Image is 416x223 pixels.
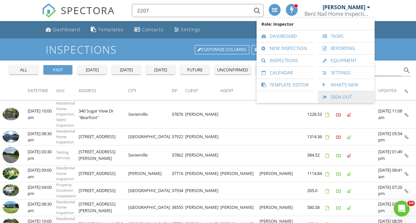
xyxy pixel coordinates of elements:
div: Bent Nail Home Inspection Services [305,11,370,17]
td: 37922 [171,128,185,145]
img: 9323525%2Fcover_photos%2FVYIPgIJVS5VeXUPNZSBM%2Fsmall.jpg [3,201,19,213]
td: Sevierville [128,100,171,128]
div: Templates [98,26,124,33]
td: [GEOGRAPHIC_DATA] [128,199,171,216]
div: [DATE] [114,67,138,73]
div: Contacts [142,26,164,33]
td: 37876 [171,100,185,128]
a: Dashboard [43,24,83,36]
a: Tasks [321,30,371,42]
input: Search everything... [132,4,263,17]
button: unconfirmed [214,65,251,74]
span: Agent [220,88,233,93]
td: [PERSON_NAME] [185,128,220,145]
span: Client [185,88,198,93]
td: [DATE] 10:00 am [28,100,56,128]
td: [PERSON_NAME] [128,165,171,182]
td: [STREET_ADDRESS] [79,165,128,182]
td: [GEOGRAPHIC_DATA] [128,182,171,199]
td: [DATE] 02:13 pm [378,199,404,216]
td: [DATE] 11:08 am [378,100,404,128]
td: 1114.84 [307,165,326,182]
div: future [183,67,207,73]
td: [STREET_ADDRESS] [79,128,128,145]
td: 340 Sugar View Dr "Bearfoot" [79,100,128,128]
div: Settings [181,26,201,33]
a: Sign Out [321,91,371,103]
img: The Best Home Inspection Software - Spectora [42,3,56,18]
span: Updated [378,88,397,93]
div: [PERSON_NAME] [323,4,365,11]
span: Property Condition Assessment [56,182,76,198]
span: Residential Home Inspection [56,199,75,215]
span: Desc [56,88,65,93]
span: Zip [171,88,177,93]
span: Residential Home Inspection [56,129,75,145]
div: Dashboard [53,26,80,33]
span: Address [79,88,96,93]
img: 9355790%2Fcover_photos%2FDy1fkX235fOYKcKNN3Ct%2Fsmall.jpg [3,167,19,180]
button: past [43,65,72,74]
span: SPECTORA [61,3,115,17]
a: Customize Columns [195,45,249,54]
th: City: Not sorted. [128,82,171,100]
td: 580.58 [307,199,326,216]
span: 10 [407,201,415,206]
td: 384.52 [307,145,326,165]
div: [DATE] [149,67,172,73]
a: What's New [321,79,371,91]
a: Inspections [260,55,310,66]
a: Equipment [321,55,371,66]
span: City [128,88,136,93]
td: [DATE] 05:54 pm [378,128,404,145]
td: [DATE] 07:20 pm [378,182,404,199]
td: 265.0 [307,182,326,199]
td: [PERSON_NAME] [259,165,307,182]
td: [PERSON_NAME] [185,145,220,165]
td: 37716 [171,165,185,182]
div: all [12,67,36,73]
td: [PERSON_NAME] [220,199,259,216]
a: Templates [88,24,126,36]
a: Reporting [321,42,371,54]
td: 38555 [171,199,185,216]
button: in progress [256,65,288,74]
td: [DATE] 08:41 am [378,165,404,182]
td: [STREET_ADDRESS][PERSON_NAME] [79,199,128,216]
img: 9311513%2Fcover_photos%2FSzuSEuYQZbe2fGJQEEas%2Fsmall.jpg [3,108,19,120]
button: [DATE] [146,65,175,74]
a: Settings [321,67,371,79]
a: Template Editor [260,79,310,91]
button: future [180,65,209,74]
td: [DATE] 01:49 pm [378,145,404,165]
td: [DATE] 09:00 am [28,165,56,182]
th: Client: Not sorted. [185,82,220,100]
a: Calendar [260,67,310,79]
td: [DATE] 04:00 pm [28,182,56,199]
th: Zip: Not sorted. [171,82,185,100]
td: Sevierville [128,145,171,165]
button: [DATE] [112,65,141,74]
td: 37934 [171,182,185,199]
span: Residential Home Inspection, Septic Inspection [56,101,75,128]
td: [DATE] 08:30 am [28,128,56,145]
span: Role: Inspector [260,18,371,30]
td: 1314.36 [307,128,326,145]
td: 1228.53 [307,100,326,128]
td: [DATE] 08:30 am [28,199,56,216]
th: Address: Not sorted. [79,82,128,100]
td: [STREET_ADDRESS] [79,182,128,199]
span: Testing Services [56,150,70,160]
a: Undelete inspections [252,45,309,54]
h1: Inspections [46,44,370,55]
td: [PERSON_NAME] [220,165,259,182]
td: 37862 [171,145,185,165]
a: Dashboard [260,30,310,42]
th: Inspection Details: Not sorted. [404,82,416,100]
iframe: Intercom live chat [394,201,409,216]
img: streetview [3,147,19,163]
td: [PERSON_NAME] [185,182,220,199]
th: Date/Time: Not sorted. [28,82,56,100]
td: [GEOGRAPHIC_DATA] [128,128,171,145]
th: Desc: Not sorted. [56,82,79,100]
